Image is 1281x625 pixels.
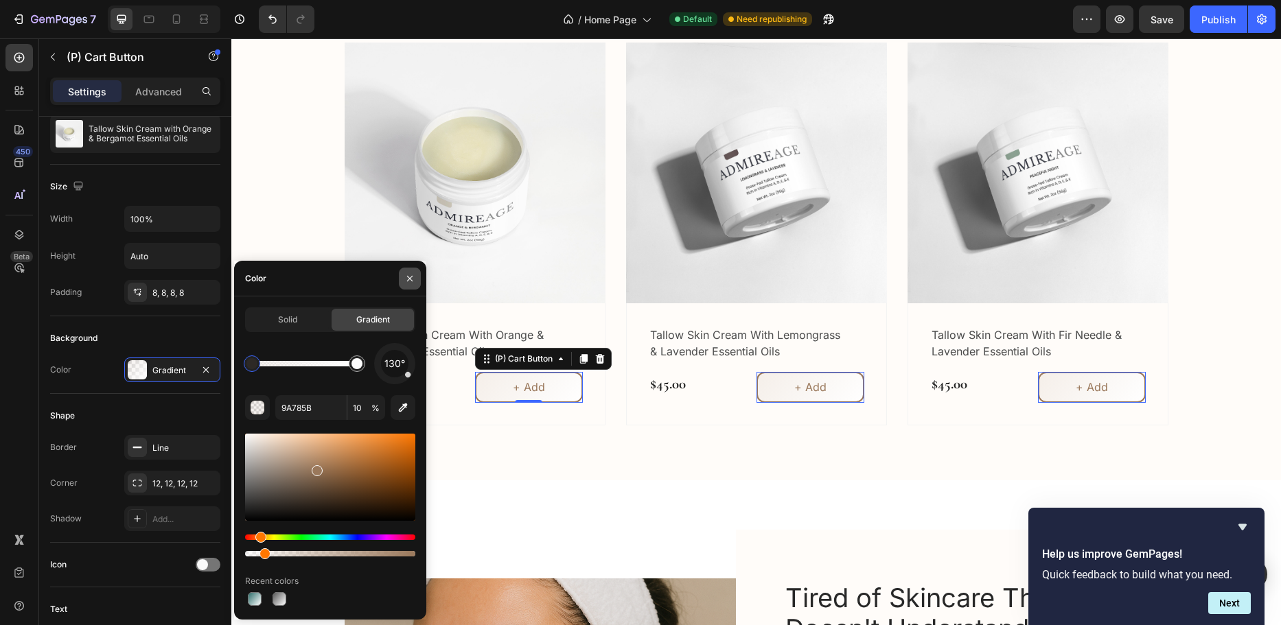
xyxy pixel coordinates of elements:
div: Shadow [50,512,82,525]
span: 130° [384,355,405,372]
div: Hue [245,534,415,540]
div: Color [50,364,71,376]
div: Width [50,213,73,225]
p: Settings [68,84,106,99]
span: Gradient [356,314,390,326]
button: Save [1139,5,1184,33]
h2: Help us improve GemPages! [1042,546,1251,563]
div: Border [50,441,77,453]
div: 450 [13,146,33,157]
div: Add... [152,513,217,526]
button: Hide survey [1234,519,1251,535]
a: tallow skin cream with lemongrass & lavender essential oils [417,287,611,322]
a: Tallow Skin Cream with Lemongrass & Lavender Essential Oils [395,4,656,265]
input: Auto [125,244,220,268]
span: Need republishing [737,13,807,25]
div: Recent colors [245,575,299,587]
span: Default [683,13,712,25]
p: 7 [90,11,96,27]
span: Save [1151,14,1173,25]
div: Background [50,332,97,344]
span: / [578,12,581,27]
img: product feature img [56,120,83,148]
button: Next question [1208,592,1251,614]
div: Rich Text Editor. Editing area: main [281,339,314,359]
p: Advanced [135,84,182,99]
div: $45.00 [417,333,456,358]
div: Size [50,178,86,196]
div: Corner [50,477,78,489]
span: % [371,402,380,414]
p: + Add [281,339,314,359]
span: Solid [278,314,297,326]
button: + Add [807,333,914,364]
div: 8, 8, 8, 8 [152,287,217,299]
div: + Add [563,339,595,359]
div: Help us improve GemPages! [1042,519,1251,614]
div: (P) Cart Button [261,314,324,327]
div: Color [245,272,266,285]
div: $45.00 [699,333,737,358]
div: Shape [50,410,75,422]
p: Tallow Skin Cream with Orange & Bergamot Essential Oils [89,124,215,143]
div: Beta [10,251,33,262]
div: Padding [50,286,82,298]
span: Home Page [584,12,636,27]
input: Auto [125,207,220,231]
div: Undo/Redo [259,5,314,33]
div: 12, 12, 12, 12 [152,477,217,490]
button: 7 [5,5,102,33]
p: (P) Cart Button [67,49,183,65]
p: Quick feedback to build what you need. [1042,568,1251,581]
div: Icon [50,558,67,571]
iframe: Design area [231,38,1281,625]
div: Height [50,250,76,262]
div: Gradient [152,364,192,377]
button: + Add [244,333,351,364]
div: Publish [1201,12,1236,27]
a: Tallow Skin Cream with Fir Needle & Lavender Essential Oils [676,4,937,265]
a: tallow skin cream with fir needle & lavender essential oils [699,287,892,322]
div: + Add [844,339,877,359]
button: Publish [1190,5,1247,33]
button: + Add [525,333,633,364]
div: Text [50,603,67,615]
div: Line [152,442,217,454]
input: Eg: FFFFFF [275,395,347,420]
